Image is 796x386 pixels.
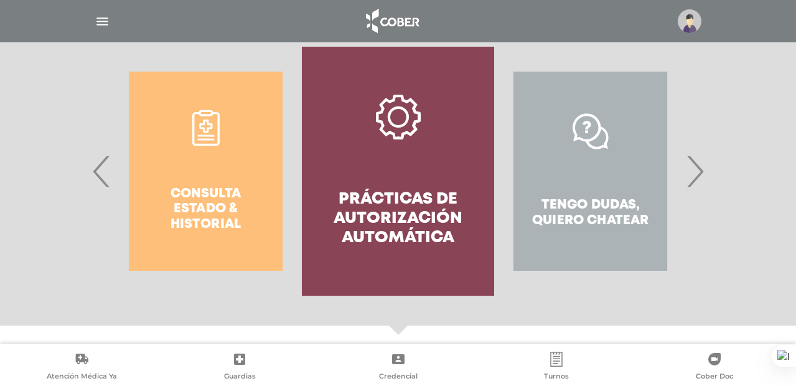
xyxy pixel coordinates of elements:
[359,6,424,36] img: logo_cober_home-white.png
[302,47,494,296] a: Prácticas de autorización automática
[47,372,117,383] span: Atención Médica Ya
[635,352,794,384] a: Cober Doc
[2,352,161,384] a: Atención Médica Ya
[683,138,707,205] span: Next
[696,372,733,383] span: Cober Doc
[95,14,110,29] img: Cober_menu-lines-white.svg
[319,352,477,384] a: Credencial
[544,372,569,383] span: Turnos
[678,9,701,33] img: profile-placeholder.svg
[324,190,472,248] h4: Prácticas de autorización automática
[477,352,635,384] a: Turnos
[379,372,418,383] span: Credencial
[224,372,256,383] span: Guardias
[90,138,114,205] span: Previous
[161,352,319,384] a: Guardias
